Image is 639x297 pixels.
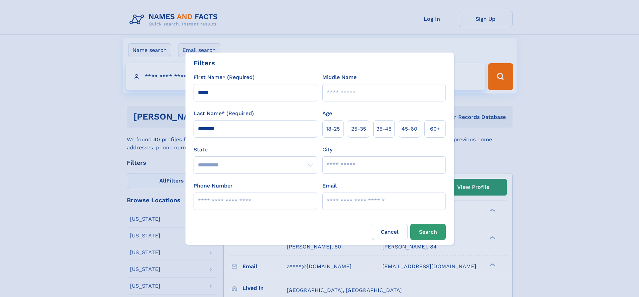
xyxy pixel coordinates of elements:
[322,109,332,118] label: Age
[322,146,332,154] label: City
[430,125,440,133] span: 60+
[376,125,391,133] span: 35‑45
[194,73,255,81] label: First Name* (Required)
[402,125,417,133] span: 45‑60
[194,58,215,68] div: Filters
[351,125,366,133] span: 25‑35
[322,182,337,190] label: Email
[326,125,340,133] span: 18‑25
[322,73,357,81] label: Middle Name
[410,224,446,240] button: Search
[194,182,233,190] label: Phone Number
[194,146,317,154] label: State
[194,109,254,118] label: Last Name* (Required)
[372,224,408,240] label: Cancel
